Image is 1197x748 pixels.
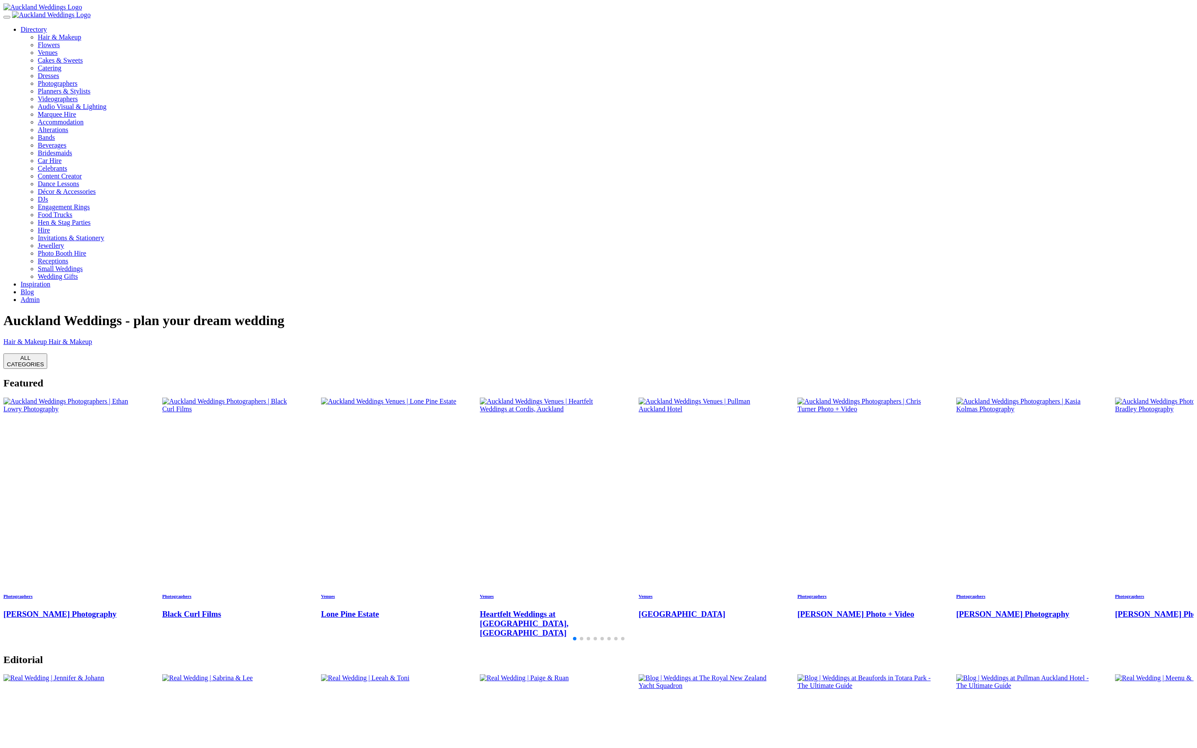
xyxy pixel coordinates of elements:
[38,157,62,164] a: Car Hire
[3,609,142,619] h3: [PERSON_NAME] Photography
[3,338,1194,346] swiper-slide: 1 / 12
[956,398,1094,413] img: Auckland Weddings Photographers | Kasia Kolmas Photography
[38,57,1194,64] a: Cakes & Sweets
[38,118,84,126] a: Accommodation
[480,609,618,638] h3: Heartfelt Weddings at [GEOGRAPHIC_DATA], [GEOGRAPHIC_DATA]
[639,594,777,599] h6: Venues
[321,398,459,619] a: Auckland Weddings Venues | Lone Pine Estate Venues Lone Pine Estate
[797,609,936,619] h3: [PERSON_NAME] Photo + Video
[38,49,1194,57] a: Venues
[38,180,79,187] a: Dance Lessons
[21,296,39,303] a: Admin
[480,398,618,413] img: Auckland Weddings Venues | Heartfelt Weddings at Cordis, Auckland
[38,196,48,203] a: DJs
[321,398,456,405] img: Auckland Weddings Venues | Lone Pine Estate
[162,398,300,646] swiper-slide: 2 / 28
[38,134,55,141] a: Bands
[639,398,777,413] img: Auckland Weddings Venues | Pullman Auckland Hotel
[797,398,936,646] swiper-slide: 6 / 28
[38,103,1194,111] a: Audio Visual & Lighting
[3,674,104,682] img: Real Wedding | Jennifer & Johann
[38,219,91,226] a: Hen & Stag Parties
[956,609,1094,619] h3: [PERSON_NAME] Photography
[38,80,1194,87] a: Photographers
[162,674,253,682] img: Real Wedding | Sabrina & Lee
[480,398,618,638] a: Auckland Weddings Venues | Heartfelt Weddings at Cordis, Auckland Venues Heartfelt Weddings at [G...
[3,353,47,369] button: ALLCATEGORIES
[38,211,72,218] a: Food Trucks
[321,674,409,682] img: Real Wedding | Leeah & Toni
[956,398,1094,646] swiper-slide: 7 / 28
[797,594,936,599] h6: Photographers
[38,126,68,133] a: Alterations
[21,288,34,296] a: Blog
[38,273,78,280] a: Wedding Gifts
[38,41,1194,49] a: Flowers
[797,674,936,690] img: Blog | Weddings at Beaufords in Totara Park - The Ultimate Guide
[321,398,459,646] swiper-slide: 3 / 28
[480,398,618,646] swiper-slide: 4 / 28
[38,203,90,211] a: Engagement Rings
[3,377,1194,389] h2: Featured
[38,64,1194,72] a: Catering
[3,654,1194,666] h2: Editorial
[38,234,104,241] a: Invitations & Stationery
[7,355,44,368] div: ALL CATEGORIES
[38,250,86,257] a: Photo Booth Hire
[321,609,459,619] h3: Lone Pine Estate
[3,398,142,413] img: Auckland Weddings Photographers | Ethan Lowry Photography
[480,594,618,599] h6: Venues
[21,280,50,288] a: Inspiration
[956,674,1094,690] img: Blog | Weddings at Pullman Auckland Hotel - The Ultimate Guide
[321,594,459,599] h6: Venues
[3,338,47,345] span: Hair & Makeup
[38,265,83,272] a: Small Weddings
[956,398,1094,619] a: Auckland Weddings Photographers | Kasia Kolmas Photography Photographers [PERSON_NAME] Photography
[3,313,1194,329] h1: Auckland Weddings - plan your dream wedding
[3,398,142,619] a: Auckland Weddings Photographers | Ethan Lowry Photography Photographers [PERSON_NAME] Photography
[38,242,64,249] a: Jewellery
[38,172,82,180] a: Content Creator
[48,338,92,345] span: Hair & Makeup
[162,398,300,413] img: Auckland Weddings Photographers | Black Curl Films
[639,609,777,619] h3: [GEOGRAPHIC_DATA]
[3,594,142,599] h6: Photographers
[38,226,50,234] a: Hire
[38,95,1194,103] a: Videographers
[797,398,936,413] img: Auckland Weddings Photographers | Chris Turner Photo + Video
[38,87,1194,95] a: Planners & Stylists
[3,3,82,11] img: Auckland Weddings Logo
[639,398,777,646] swiper-slide: 5 / 28
[21,26,47,33] a: Directory
[12,11,91,19] img: Auckland Weddings Logo
[639,398,777,619] a: Auckland Weddings Venues | Pullman Auckland Hotel Venues [GEOGRAPHIC_DATA]
[3,398,142,646] swiper-slide: 1 / 28
[797,398,936,619] a: Auckland Weddings Photographers | Chris Turner Photo + Video Photographers [PERSON_NAME] Photo + ...
[480,674,569,682] img: Real Wedding | Paige & Ruan
[38,257,68,265] a: Receptions
[38,142,67,149] a: Beverages
[639,674,777,690] img: Blog | Weddings at The Royal New Zealand Yacht Squadron
[38,72,1194,80] a: Dresses
[38,33,1194,41] a: Hair & Makeup
[3,16,10,18] button: Menu
[38,111,1194,118] a: Marquee Hire
[3,338,1194,346] a: Hair & Makeup Hair & Makeup
[162,594,300,599] h6: Photographers
[38,188,96,195] a: Décor & Accessories
[162,609,300,619] h3: Black Curl Films
[38,149,72,157] a: Bridesmaids
[162,398,300,619] a: Auckland Weddings Photographers | Black Curl Films Photographers Black Curl Films
[38,165,67,172] a: Celebrants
